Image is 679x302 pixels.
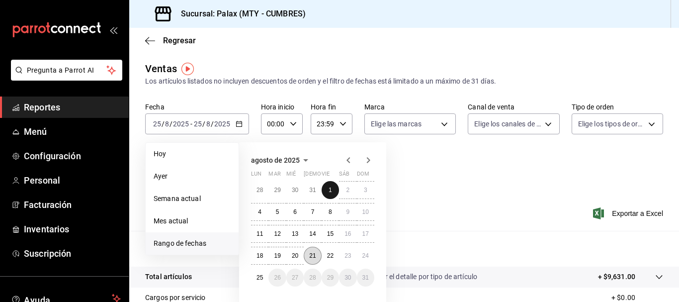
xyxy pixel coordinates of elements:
input: -- [153,120,162,128]
span: Rango de fechas [154,238,231,249]
abbr: 9 de agosto de 2025 [346,208,349,215]
button: 5 de agosto de 2025 [268,203,286,221]
span: Elige los canales de venta [474,119,541,129]
button: 29 de julio de 2025 [268,181,286,199]
abbr: 29 de julio de 2025 [274,187,280,194]
label: Fecha [145,103,249,110]
button: 16 de agosto de 2025 [339,225,356,243]
abbr: 22 de agosto de 2025 [327,252,334,259]
input: -- [193,120,202,128]
abbr: 5 de agosto de 2025 [276,208,279,215]
label: Canal de venta [468,103,559,110]
abbr: 27 de agosto de 2025 [292,274,298,281]
button: open_drawer_menu [109,26,117,34]
button: 21 de agosto de 2025 [304,247,321,265]
button: Tooltip marker [181,63,194,75]
abbr: 19 de agosto de 2025 [274,252,280,259]
span: Pregunta a Parrot AI [27,65,107,76]
abbr: miércoles [286,171,296,181]
abbr: 31 de agosto de 2025 [362,274,369,281]
abbr: 30 de agosto de 2025 [344,274,351,281]
label: Marca [364,103,456,110]
span: Menú [24,125,121,138]
button: 4 de agosto de 2025 [251,203,268,221]
input: -- [206,120,211,128]
input: ---- [172,120,189,128]
button: 2 de agosto de 2025 [339,181,356,199]
div: Los artículos listados no incluyen descuentos de orden y el filtro de fechas está limitado a un m... [145,76,663,87]
abbr: 15 de agosto de 2025 [327,230,334,237]
span: - [190,120,192,128]
button: 3 de agosto de 2025 [357,181,374,199]
abbr: 29 de agosto de 2025 [327,274,334,281]
button: 12 de agosto de 2025 [268,225,286,243]
button: 31 de julio de 2025 [304,181,321,199]
button: 31 de agosto de 2025 [357,269,374,287]
button: 25 de agosto de 2025 [251,269,268,287]
button: 28 de agosto de 2025 [304,269,321,287]
span: Suscripción [24,247,121,260]
p: + $9,631.00 [598,272,635,282]
button: 19 de agosto de 2025 [268,247,286,265]
button: 22 de agosto de 2025 [322,247,339,265]
span: / [202,120,205,128]
label: Tipo de orden [572,103,663,110]
input: -- [165,120,170,128]
span: Inventarios [24,222,121,236]
span: agosto de 2025 [251,156,300,164]
div: Ventas [145,61,177,76]
button: 9 de agosto de 2025 [339,203,356,221]
abbr: 24 de agosto de 2025 [362,252,369,259]
abbr: 17 de agosto de 2025 [362,230,369,237]
button: Exportar a Excel [595,207,663,219]
button: 27 de agosto de 2025 [286,269,304,287]
abbr: martes [268,171,280,181]
span: Semana actual [154,194,231,204]
input: ---- [214,120,231,128]
label: Hora inicio [261,103,303,110]
span: / [162,120,165,128]
button: 30 de julio de 2025 [286,181,304,199]
span: / [170,120,172,128]
abbr: 25 de agosto de 2025 [256,274,263,281]
span: Reportes [24,101,121,114]
abbr: 16 de agosto de 2025 [344,230,351,237]
abbr: 10 de agosto de 2025 [362,208,369,215]
abbr: 1 de agosto de 2025 [329,187,332,194]
button: agosto de 2025 [251,154,312,166]
button: 20 de agosto de 2025 [286,247,304,265]
span: Elige las marcas [371,119,422,129]
abbr: 12 de agosto de 2025 [274,230,280,237]
button: 1 de agosto de 2025 [322,181,339,199]
abbr: 8 de agosto de 2025 [329,208,332,215]
button: 14 de agosto de 2025 [304,225,321,243]
abbr: lunes [251,171,261,181]
button: 13 de agosto de 2025 [286,225,304,243]
span: Facturación [24,198,121,211]
abbr: viernes [322,171,330,181]
button: 8 de agosto de 2025 [322,203,339,221]
abbr: 13 de agosto de 2025 [292,230,298,237]
abbr: 21 de agosto de 2025 [309,252,316,259]
button: 6 de agosto de 2025 [286,203,304,221]
abbr: 28 de julio de 2025 [256,187,263,194]
button: 30 de agosto de 2025 [339,269,356,287]
span: Configuración [24,149,121,163]
label: Hora fin [311,103,352,110]
span: Hoy [154,149,231,159]
abbr: jueves [304,171,362,181]
span: Personal [24,174,121,187]
button: 17 de agosto de 2025 [357,225,374,243]
abbr: sábado [339,171,349,181]
span: Regresar [163,36,196,45]
abbr: 4 de agosto de 2025 [258,208,261,215]
button: 23 de agosto de 2025 [339,247,356,265]
span: Ayer [154,171,231,182]
button: Regresar [145,36,196,45]
abbr: 31 de julio de 2025 [309,187,316,194]
abbr: 3 de agosto de 2025 [364,187,367,194]
button: 26 de agosto de 2025 [268,269,286,287]
button: 28 de julio de 2025 [251,181,268,199]
button: 10 de agosto de 2025 [357,203,374,221]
